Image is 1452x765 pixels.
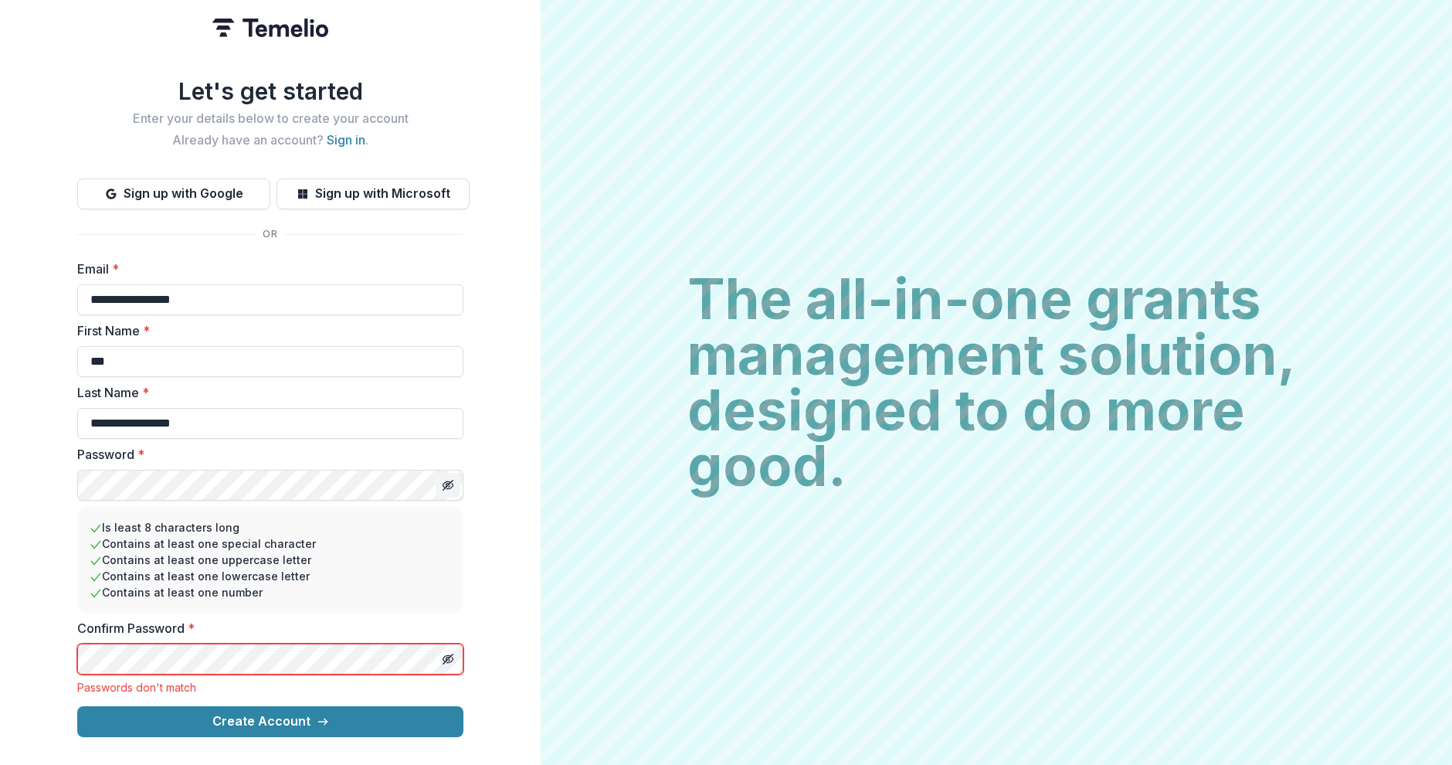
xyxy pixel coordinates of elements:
button: Toggle password visibility [436,473,460,498]
li: Contains at least one number [90,584,451,600]
button: Create Account [77,706,463,737]
button: Toggle password visibility [436,647,460,671]
h1: Let's get started [77,77,463,105]
label: Email [77,260,454,278]
h2: Already have an account? . [77,133,463,148]
li: Contains at least one lowercase letter [90,568,451,584]
button: Sign up with Microsoft [276,178,470,209]
label: First Name [77,321,454,340]
div: Passwords don't match [77,681,463,694]
h2: Enter your details below to create your account [77,111,463,126]
a: Sign in [327,132,365,148]
img: Temelio [212,19,328,37]
label: Last Name [77,383,454,402]
li: Contains at least one uppercase letter [90,552,451,568]
li: Is least 8 characters long [90,519,451,535]
li: Contains at least one special character [90,535,451,552]
label: Confirm Password [77,619,454,637]
label: Password [77,445,454,464]
button: Sign up with Google [77,178,270,209]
